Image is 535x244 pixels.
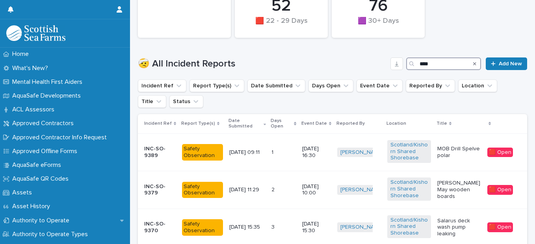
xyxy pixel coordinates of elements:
[386,119,406,128] p: Location
[340,224,383,231] a: [PERSON_NAME]
[9,134,113,141] p: Approved Contractor Info Request
[229,224,265,231] p: [DATE] 15:35
[9,203,56,210] p: Asset History
[9,161,67,169] p: AquaSafe eForms
[182,219,223,236] div: Safety Observation
[437,146,481,159] p: MOB Drill Spelve polar
[345,17,411,33] div: 🟪 30+ Days
[390,142,428,161] a: Scotland/Kishorn Shared Shorebase
[9,217,76,224] p: Authority to Operate
[499,61,522,67] span: Add New
[357,79,403,92] button: Event Date
[340,149,383,156] a: [PERSON_NAME]
[9,65,54,72] p: What's New?
[138,133,527,171] tr: INC-SO-9389Safety Observation[DATE] 09:1111 [DATE] 16:30[PERSON_NAME] Scotland/Kishorn Shared Sho...
[138,171,527,209] tr: INC-SO-9379Safety Observation[DATE] 11:2922 [DATE] 10:00[PERSON_NAME] Scotland/Kishorn Shared Sho...
[182,144,223,161] div: Safety Observation
[437,119,447,128] p: Title
[181,119,215,128] p: Report Type(s)
[229,149,265,156] p: [DATE] 09:11
[9,231,94,238] p: Authority to Operate Types
[340,187,383,193] a: [PERSON_NAME]
[390,179,428,199] a: Scotland/Kishorn Shared Shorebase
[437,180,481,200] p: [PERSON_NAME] May wooden boards
[144,146,176,159] p: INC-SO-9389
[144,221,176,234] p: INC-SO-9370
[271,148,275,156] p: 1
[487,148,513,157] div: 🟥 Open
[189,79,244,92] button: Report Type(s)
[248,17,314,33] div: 🟥 22 - 29 Days
[138,58,387,70] h1: 🤕 All Incident Reports
[9,106,61,113] p: ACL Assessors
[302,221,331,234] p: [DATE] 15:30
[9,148,84,155] p: Approved Offline Forms
[182,182,223,198] div: Safety Observation
[144,119,172,128] p: Incident Ref
[487,185,513,195] div: 🟥 Open
[302,183,331,197] p: [DATE] 10:00
[308,79,353,92] button: Days Open
[247,79,305,92] button: Date Submitted
[9,50,35,58] p: Home
[406,79,455,92] button: Reported By
[6,25,65,41] img: bPIBxiqnSb2ggTQWdOVV
[9,175,75,183] p: AquaSafe QR Codes
[9,120,80,127] p: Approved Contractors
[271,185,276,193] p: 2
[486,57,527,70] a: Add New
[228,116,262,131] p: Date Submitted
[169,95,203,108] button: Status
[138,95,166,108] button: Title
[138,79,186,92] button: Incident Ref
[9,78,89,86] p: Mental Health First Aiders
[487,222,513,232] div: 🟥 Open
[336,119,365,128] p: Reported By
[144,183,176,197] p: INC-SO-9379
[458,79,497,92] button: Location
[302,146,331,159] p: [DATE] 16:30
[301,119,327,128] p: Event Date
[271,116,292,131] p: Days Open
[9,92,87,100] p: AquaSafe Developments
[229,187,265,193] p: [DATE] 11:29
[390,217,428,237] a: Scotland/Kishorn Shared Shorebase
[9,189,38,196] p: Assets
[271,222,276,231] p: 3
[437,218,481,237] p: Salarus deck wash pump leaking
[406,57,481,70] input: Search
